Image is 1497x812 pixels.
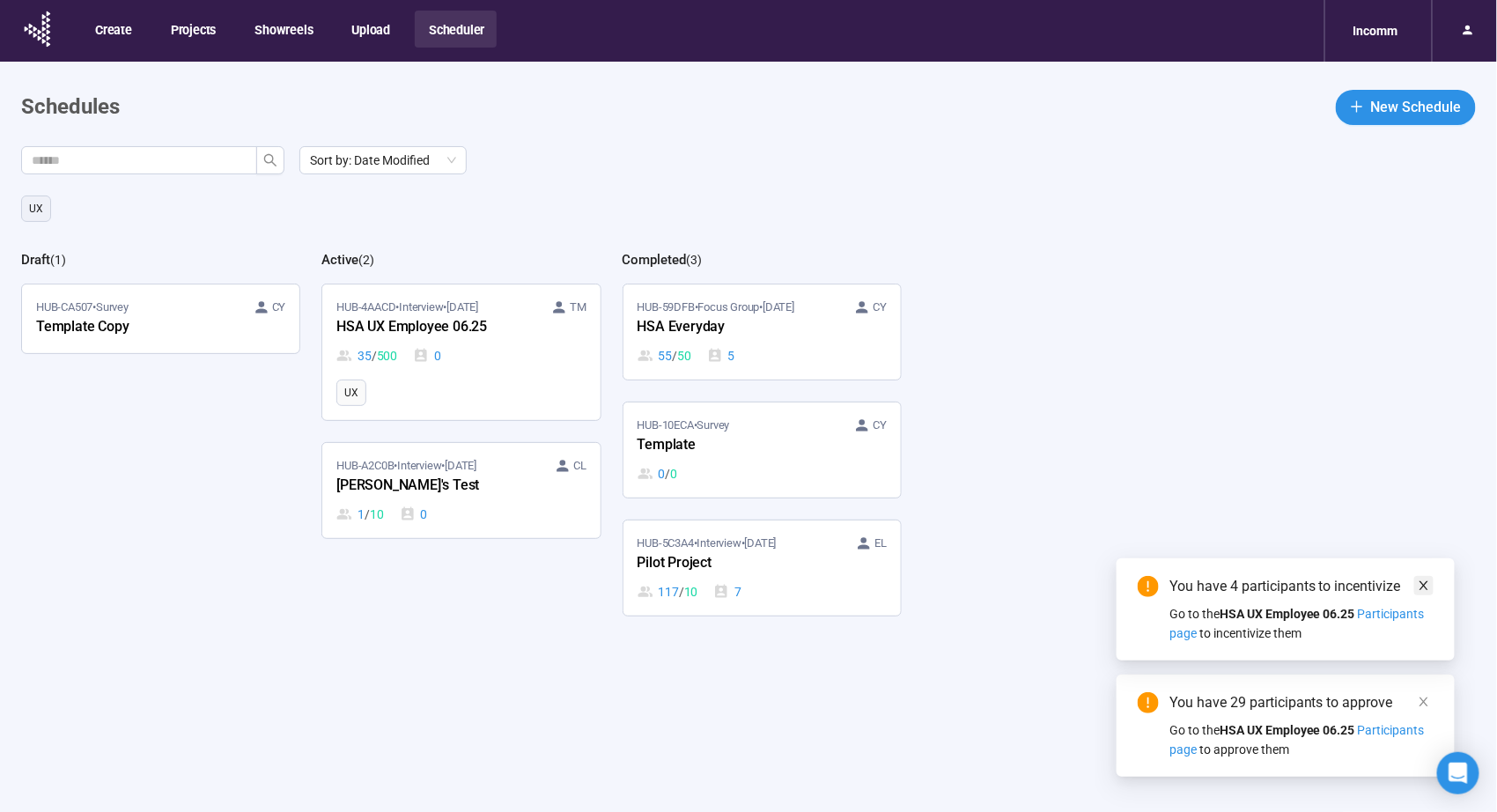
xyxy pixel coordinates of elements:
div: You have 4 participants to incentivize [1169,576,1434,597]
a: HUB-A2C0B•Interview•[DATE] CL[PERSON_NAME]'s Test1 / 100 [322,443,600,538]
span: Sort by: Date Modified [310,147,456,173]
span: CL [573,457,586,475]
a: HUB-10ECA•Survey CYTemplate0 / 0 [623,402,901,498]
time: [DATE] [745,536,777,550]
span: HUB-59DFB • Focus Group • [638,299,794,316]
h2: Completed [623,252,687,268]
span: ( 2 ) [358,253,374,267]
span: UX [29,200,43,218]
span: HUB-A2C0B • Interview • [336,457,476,475]
time: [DATE] [445,459,476,472]
div: HSA Everyday [638,316,831,339]
span: 10 [684,582,698,602]
span: 50 [677,346,691,365]
span: UX [344,384,358,402]
button: search [256,146,284,174]
div: 7 [713,582,741,602]
div: Incomm [1343,14,1409,48]
div: You have 29 participants to approve [1169,692,1434,713]
a: HUB-CA507•Survey CYTemplate Copy [22,284,299,353]
span: 0 [670,464,677,484]
div: 5 [707,346,735,365]
strong: HSA UX Employee 06.25 [1220,723,1355,737]
div: [PERSON_NAME]'s Test [336,475,530,498]
span: CY [873,299,887,316]
span: TM [570,299,586,316]
time: [DATE] [446,300,478,314]
span: 500 [377,346,397,365]
span: HUB-5C3A4 • Interview • [638,535,777,552]
div: 0 [638,464,677,484]
span: plus [1350,100,1364,114]
a: HUB-59DFB•Focus Group•[DATE] CYHSA Everyday55 / 505 [623,284,901,380]
h1: Schedules [21,91,120,124]
span: HUB-4AACD • Interview • [336,299,478,316]
div: HSA UX Employee 06.25 [336,316,530,339]
span: close [1418,579,1430,592]
button: Scheduler [415,11,497,48]
button: Create [81,11,144,48]
div: 117 [638,582,698,602]
div: Pilot Project [638,552,831,575]
div: Open Intercom Messenger [1437,752,1479,794]
div: 1 [336,505,383,524]
span: New Schedule [1371,96,1462,118]
div: 0 [400,505,428,524]
div: 35 [336,346,397,365]
span: 10 [370,505,384,524]
span: HUB-10ECA • Survey [638,417,730,434]
span: / [665,464,670,484]
span: search [263,153,277,167]
div: 55 [638,346,691,365]
button: Projects [157,11,228,48]
span: / [679,582,684,602]
button: Showreels [240,11,325,48]
button: Upload [337,11,402,48]
a: HUB-4AACD•Interview•[DATE] TMHSA UX Employee 06.2535 / 5000UX [322,284,600,420]
span: exclamation-circle [1138,692,1159,713]
span: close [1418,696,1430,708]
span: ( 1 ) [50,253,66,267]
span: exclamation-circle [1138,576,1159,597]
h2: Active [321,252,358,268]
time: [DATE] [763,300,794,314]
div: Template [638,434,831,457]
span: / [372,346,377,365]
div: Template Copy [36,316,230,339]
div: 0 [413,346,441,365]
strong: HSA UX Employee 06.25 [1220,607,1355,621]
span: ( 3 ) [687,253,703,267]
span: CY [272,299,286,316]
div: Go to the to approve them [1169,720,1434,759]
span: EL [874,535,887,552]
span: CY [873,417,887,434]
span: / [365,505,370,524]
a: HUB-5C3A4•Interview•[DATE] ELPilot Project117 / 107 [623,520,901,616]
h2: Draft [21,252,50,268]
span: / [672,346,677,365]
button: plusNew Schedule [1336,90,1476,125]
span: HUB-CA507 • Survey [36,299,129,316]
div: Go to the to incentivize them [1169,604,1434,643]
